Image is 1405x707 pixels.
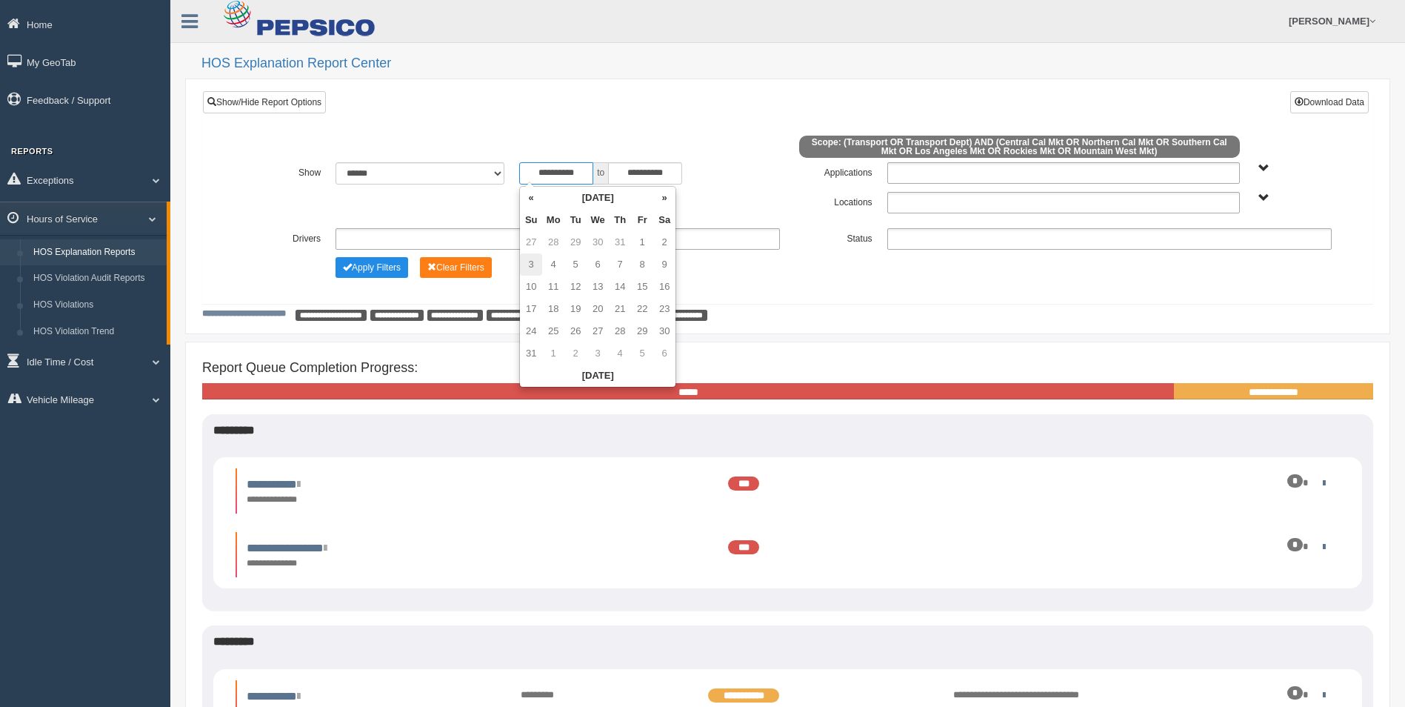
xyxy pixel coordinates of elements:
td: 19 [564,298,587,320]
label: Locations [788,192,880,210]
th: We [587,209,609,231]
td: 27 [520,231,542,253]
td: 15 [631,276,653,298]
td: 4 [609,342,631,365]
label: Show [236,162,328,180]
td: 26 [564,320,587,342]
button: Change Filter Options [420,257,492,278]
td: 9 [653,253,675,276]
td: 10 [520,276,542,298]
td: 12 [564,276,587,298]
td: 16 [653,276,675,298]
td: 5 [564,253,587,276]
td: 11 [542,276,564,298]
td: 24 [520,320,542,342]
label: Applications [787,162,879,180]
h2: HOS Explanation Report Center [201,56,1390,71]
td: 6 [587,253,609,276]
span: to [593,162,608,185]
button: Download Data [1290,91,1369,113]
td: 17 [520,298,542,320]
td: 29 [564,231,587,253]
label: Status [787,228,879,246]
a: HOS Violation Trend [27,319,167,345]
td: 28 [542,231,564,253]
td: 5 [631,342,653,365]
th: Tu [564,209,587,231]
td: 7 [609,253,631,276]
td: 2 [653,231,675,253]
td: 27 [587,320,609,342]
th: » [653,187,675,209]
th: [DATE] [542,187,653,209]
a: HOS Violation Audit Reports [27,265,167,292]
th: « [520,187,542,209]
th: [DATE] [520,365,675,387]
td: 28 [609,320,631,342]
span: Scope: (Transport OR Transport Dept) AND (Central Cal Mkt OR Northern Cal Mkt OR Southern Cal Mkt... [799,136,1240,158]
th: Su [520,209,542,231]
th: Th [609,209,631,231]
td: 22 [631,298,653,320]
td: 1 [542,342,564,365]
td: 29 [631,320,653,342]
td: 4 [542,253,564,276]
td: 3 [520,253,542,276]
li: Expand [236,532,1340,577]
td: 20 [587,298,609,320]
li: Expand [236,468,1340,514]
td: 31 [609,231,631,253]
th: Fr [631,209,653,231]
a: HOS Violations [27,292,167,319]
td: 13 [587,276,609,298]
td: 31 [520,342,542,365]
td: 2 [564,342,587,365]
label: Drivers [236,228,328,246]
td: 14 [609,276,631,298]
button: Change Filter Options [336,257,408,278]
a: HOS Explanation Reports [27,239,167,266]
td: 30 [587,231,609,253]
td: 6 [653,342,675,365]
th: Sa [653,209,675,231]
h4: Report Queue Completion Progress: [202,361,1373,376]
td: 21 [609,298,631,320]
th: Mo [542,209,564,231]
td: 30 [653,320,675,342]
td: 23 [653,298,675,320]
td: 8 [631,253,653,276]
td: 18 [542,298,564,320]
a: Show/Hide Report Options [203,91,326,113]
td: 3 [587,342,609,365]
td: 25 [542,320,564,342]
td: 1 [631,231,653,253]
